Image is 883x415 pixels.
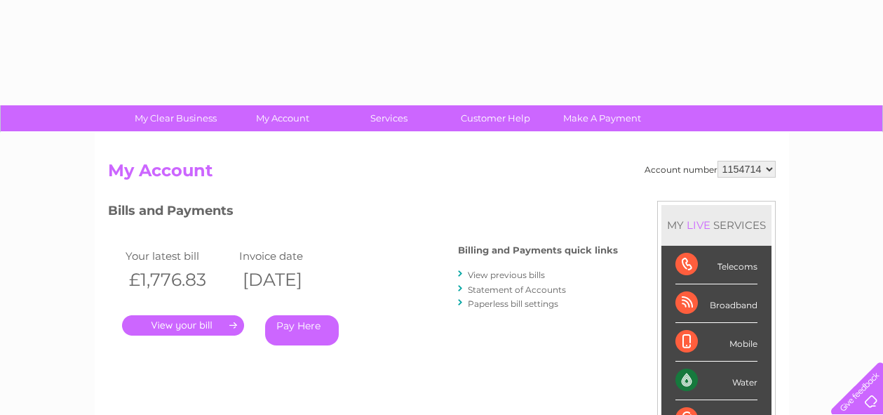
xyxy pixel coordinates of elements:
div: Account number [645,161,776,178]
a: Paperless bill settings [468,298,558,309]
a: My Clear Business [118,105,234,131]
div: Water [675,362,757,400]
a: Pay Here [265,315,339,345]
a: Services [331,105,447,131]
div: LIVE [684,218,713,232]
a: Customer Help [438,105,553,131]
td: Your latest bill [122,246,236,265]
div: MY SERVICES [661,205,771,245]
h4: Billing and Payments quick links [458,245,618,256]
h2: My Account [108,161,776,187]
a: My Account [224,105,340,131]
div: Mobile [675,323,757,362]
a: View previous bills [468,270,545,280]
h3: Bills and Payments [108,201,618,225]
div: Telecoms [675,246,757,284]
th: £1,776.83 [122,265,236,294]
a: Statement of Accounts [468,284,566,295]
td: Invoice date [236,246,350,265]
a: Make A Payment [544,105,660,131]
div: Broadband [675,284,757,323]
th: [DATE] [236,265,350,294]
a: . [122,315,244,336]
